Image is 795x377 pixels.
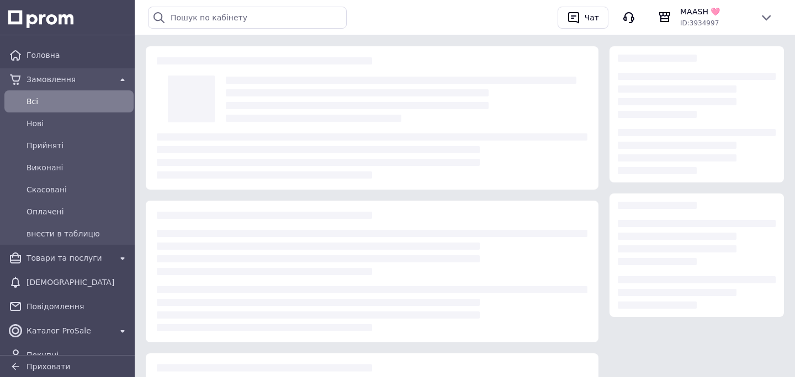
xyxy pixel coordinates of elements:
span: внести в таблицю [26,228,129,239]
span: Виконані [26,162,129,173]
span: Каталог ProSale [26,325,112,336]
span: [DEMOGRAPHIC_DATA] [26,277,129,288]
span: Повідомлення [26,301,129,312]
span: Покупці [26,349,129,360]
span: ID: 3934997 [680,19,719,27]
button: Чат [558,7,608,29]
span: Головна [26,50,129,61]
span: Всi [26,96,129,107]
input: Пошук по кабінету [148,7,347,29]
span: Прийняті [26,140,129,151]
div: Чат [582,9,601,26]
span: Оплачені [26,206,129,217]
span: MAASH 🩷 [680,6,751,17]
span: Приховати [26,362,70,371]
span: Нові [26,118,129,129]
span: Товари та послуги [26,252,112,263]
span: Замовлення [26,74,112,85]
span: Скасовані [26,184,129,195]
